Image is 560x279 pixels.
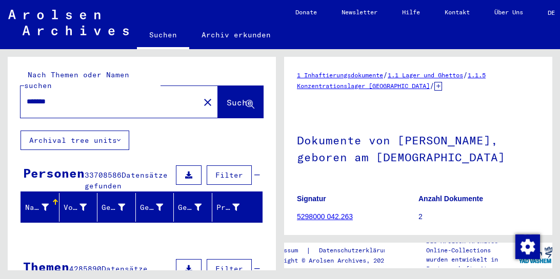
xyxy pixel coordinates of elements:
span: 4285890 [69,264,102,273]
div: Prisoner # [216,202,240,213]
button: Suche [218,86,263,118]
a: Impressum [266,245,306,256]
div: Geburtsname [102,202,125,213]
img: Zustimmung ändern [515,234,540,259]
b: Signatur [297,195,326,203]
button: Archival tree units [21,131,129,150]
span: Suche [227,97,252,108]
span: / [463,70,468,79]
a: 1 Inhaftierungsdokumente [297,71,383,79]
p: Copyright © Arolsen Archives, 2021 [266,256,403,265]
h1: Dokumente von [PERSON_NAME], geboren am [DEMOGRAPHIC_DATA] [297,117,539,179]
span: 33708586 [85,170,122,180]
mat-header-cell: Nachname [21,193,59,222]
div: | [266,245,403,256]
div: Themen [23,257,69,276]
a: Archiv erkunden [189,23,283,47]
div: Geburt‏ [140,202,164,213]
div: Geburtsdatum [178,199,214,216]
a: Suchen [137,23,189,49]
p: Die Arolsen Archives Online-Collections [426,237,519,255]
mat-icon: close [202,96,214,109]
p: wurden entwickelt in Partnerschaft mit [426,255,519,273]
mat-header-cell: Geburtsdatum [174,193,212,222]
a: 5298000 042.263 [297,212,353,221]
img: Arolsen_neg.svg [8,10,129,35]
div: Geburt‏ [140,199,176,216]
mat-header-cell: Geburt‏ [136,193,174,222]
mat-header-cell: Prisoner # [212,193,263,222]
span: / [383,70,388,79]
span: Filter [215,264,243,273]
div: Vorname [64,202,87,213]
span: / [430,81,434,90]
div: Geburtsname [102,199,138,216]
a: 1.1 Lager und Ghettos [388,71,463,79]
span: Filter [215,170,243,180]
div: Nachname [25,199,62,216]
button: Filter [207,259,252,278]
div: Nachname [25,202,49,213]
mat-header-cell: Geburtsname [97,193,136,222]
div: Vorname [64,199,100,216]
div: Geburtsdatum [178,202,202,213]
div: Zustimmung ändern [515,234,539,259]
mat-label: Nach Themen oder Namen suchen [24,70,129,90]
button: Clear [197,92,218,112]
mat-header-cell: Vorname [59,193,98,222]
p: 2 [418,211,539,222]
b: Anzahl Dokumente [418,195,483,203]
div: Prisoner # [216,199,253,216]
span: DE [548,9,559,16]
span: Datensätze gefunden [85,170,168,190]
div: Personen [23,164,85,182]
button: Filter [207,165,252,185]
a: Datenschutzerklärung [311,245,403,256]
